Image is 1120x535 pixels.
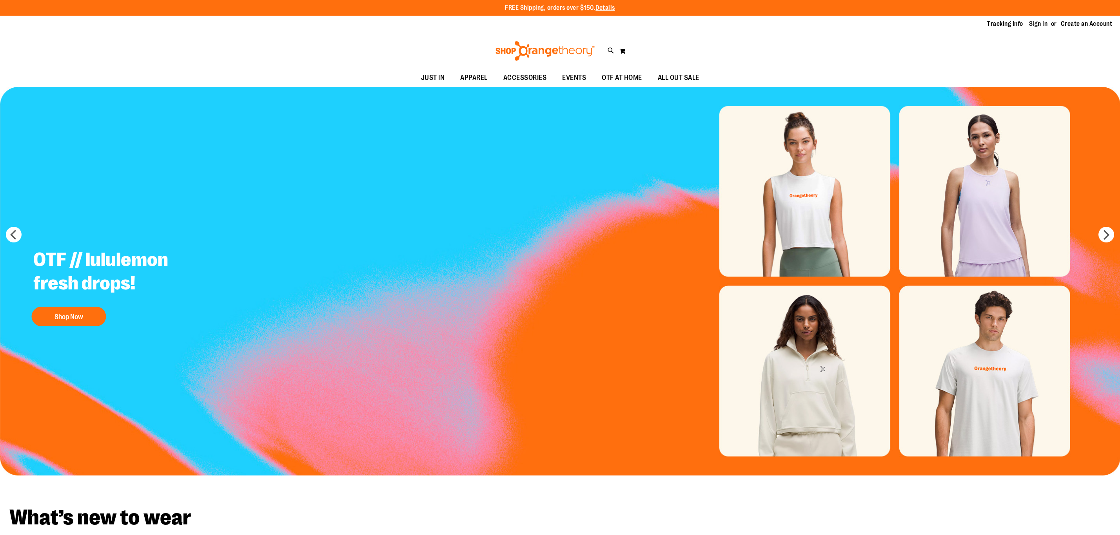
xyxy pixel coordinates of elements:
[31,307,106,326] button: Shop Now
[6,227,22,242] button: prev
[1029,20,1048,28] a: Sign In
[460,69,488,87] span: APPAREL
[27,242,222,330] a: OTF // lululemon fresh drops! Shop Now
[9,507,1111,528] h2: What’s new to wear
[503,69,547,87] span: ACCESSORIES
[494,41,596,61] img: Shop Orangetheory
[1061,20,1113,28] a: Create an Account
[595,4,615,11] a: Details
[27,242,222,303] h2: OTF // lululemon fresh drops!
[421,69,445,87] span: JUST IN
[562,69,586,87] span: EVENTS
[505,4,615,13] p: FREE Shipping, orders over $150.
[602,69,642,87] span: OTF AT HOME
[987,20,1023,28] a: Tracking Info
[1098,227,1114,242] button: next
[658,69,699,87] span: ALL OUT SALE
